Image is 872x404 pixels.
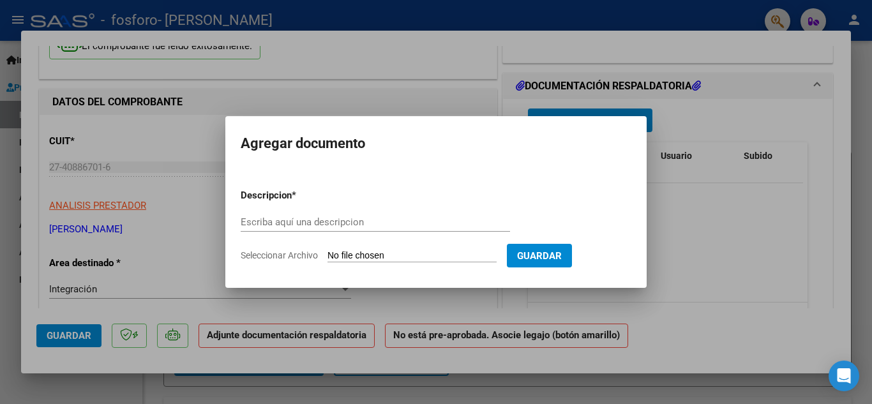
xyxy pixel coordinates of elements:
[241,250,318,260] span: Seleccionar Archivo
[517,250,562,262] span: Guardar
[241,188,358,203] p: Descripcion
[507,244,572,267] button: Guardar
[829,361,859,391] div: Open Intercom Messenger
[241,131,631,156] h2: Agregar documento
